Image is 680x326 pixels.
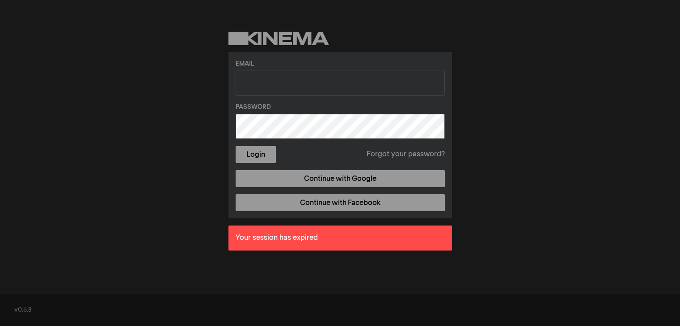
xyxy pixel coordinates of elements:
label: Password [236,103,445,112]
a: Forgot your password? [367,149,445,160]
label: Email [236,59,445,69]
a: Continue with Facebook [236,194,445,211]
div: v0.5.8 [14,305,666,315]
a: Continue with Google [236,170,445,187]
button: Login [236,146,276,163]
div: Your session has expired [228,226,452,251]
